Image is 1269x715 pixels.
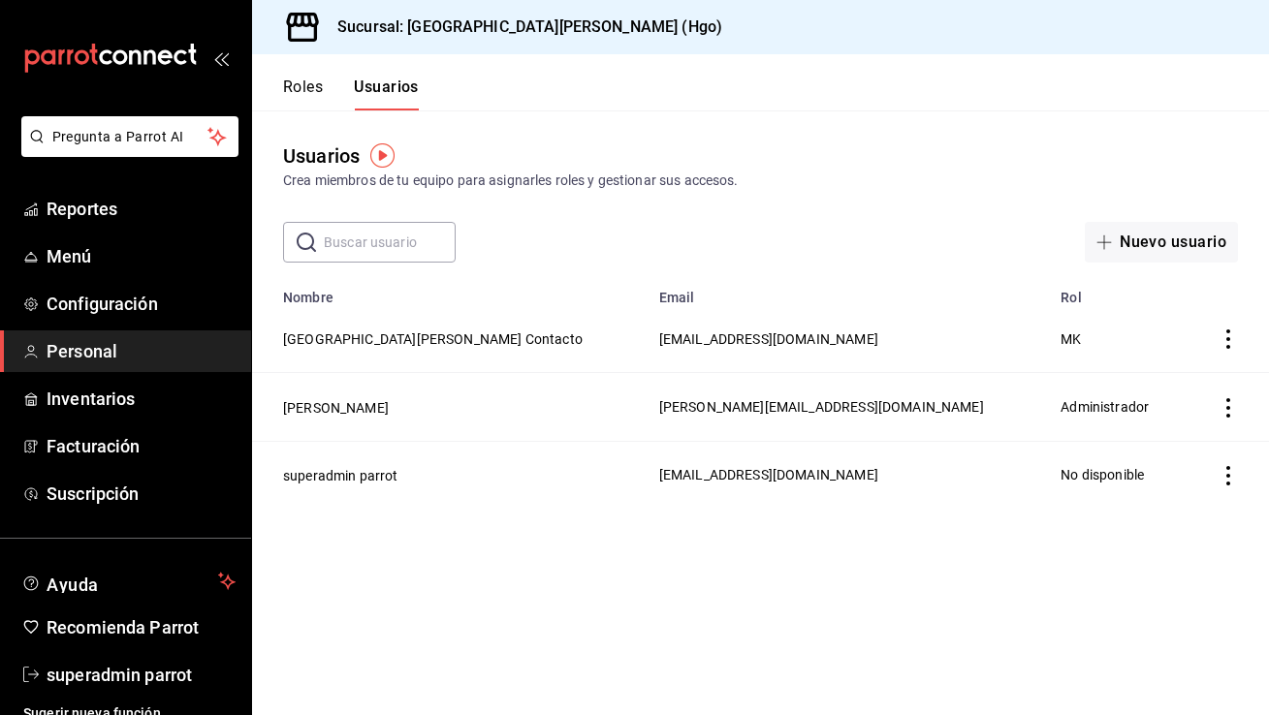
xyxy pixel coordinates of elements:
[283,78,419,110] div: navigation tabs
[252,278,648,305] th: Nombre
[47,481,236,507] span: Suscripción
[283,78,323,110] button: Roles
[659,467,878,482] span: [EMAIL_ADDRESS][DOMAIN_NAME]
[283,171,1238,191] div: Crea miembros de tu equipo para asignarles roles y gestionar sus accesos.
[283,466,398,485] button: superadmin parrot
[1219,329,1238,349] button: actions
[47,570,210,593] span: Ayuda
[1061,399,1149,415] span: Administrador
[213,50,229,66] button: open_drawer_menu
[47,614,236,640] span: Recomienda Parrot
[648,278,1050,305] th: Email
[52,127,208,147] span: Pregunta a Parrot AI
[370,143,395,168] img: Tooltip marker
[1049,441,1187,509] td: No disponible
[283,398,389,418] button: [PERSON_NAME]
[47,196,236,222] span: Reportes
[47,243,236,269] span: Menú
[1049,278,1187,305] th: Rol
[659,399,984,415] span: [PERSON_NAME][EMAIL_ADDRESS][DOMAIN_NAME]
[324,223,456,262] input: Buscar usuario
[14,140,238,161] a: Pregunta a Parrot AI
[47,338,236,364] span: Personal
[659,331,878,347] span: [EMAIL_ADDRESS][DOMAIN_NAME]
[354,78,419,110] button: Usuarios
[1061,331,1081,347] span: MK
[322,16,722,39] h3: Sucursal: [GEOGRAPHIC_DATA][PERSON_NAME] (Hgo)
[283,141,360,171] div: Usuarios
[47,291,236,317] span: Configuración
[47,433,236,459] span: Facturación
[283,329,583,349] button: [GEOGRAPHIC_DATA][PERSON_NAME] Contacto
[1219,398,1238,418] button: actions
[252,278,1269,509] table: employeesTable
[47,662,236,688] span: superadmin parrot
[1219,466,1238,485] button: actions
[47,386,236,412] span: Inventarios
[1085,222,1238,263] button: Nuevo usuario
[21,116,238,157] button: Pregunta a Parrot AI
